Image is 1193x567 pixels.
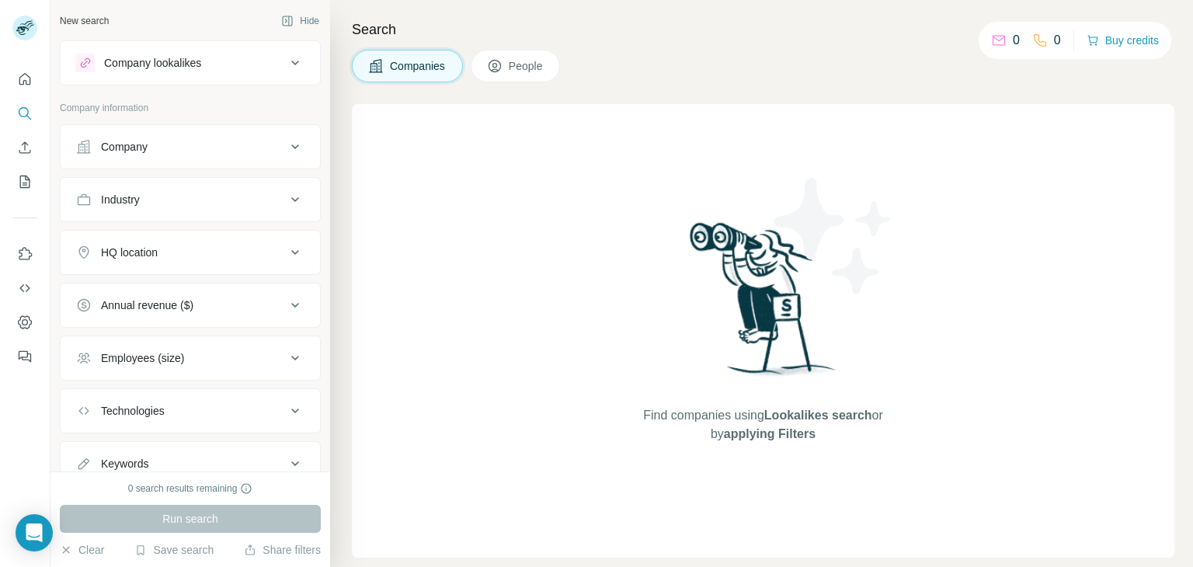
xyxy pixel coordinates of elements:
[101,350,184,366] div: Employees (size)
[1013,31,1020,50] p: 0
[12,99,37,127] button: Search
[12,65,37,93] button: Quick start
[61,287,320,324] button: Annual revenue ($)
[12,134,37,162] button: Enrich CSV
[270,9,330,33] button: Hide
[101,245,158,260] div: HQ location
[61,445,320,482] button: Keywords
[638,406,887,444] span: Find companies using or by
[101,403,165,419] div: Technologies
[12,308,37,336] button: Dashboard
[12,240,37,268] button: Use Surfe on LinkedIn
[61,128,320,165] button: Company
[352,19,1174,40] h4: Search
[101,297,193,313] div: Annual revenue ($)
[16,514,53,551] div: Open Intercom Messenger
[61,181,320,218] button: Industry
[134,542,214,558] button: Save search
[390,58,447,74] span: Companies
[101,456,148,471] div: Keywords
[244,542,321,558] button: Share filters
[764,409,872,422] span: Lookalikes search
[60,542,104,558] button: Clear
[12,343,37,370] button: Feedback
[101,192,140,207] div: Industry
[12,168,37,196] button: My lists
[61,392,320,430] button: Technologies
[1087,30,1159,51] button: Buy credits
[60,101,321,115] p: Company information
[61,339,320,377] button: Employees (size)
[104,55,201,71] div: Company lookalikes
[509,58,544,74] span: People
[61,44,320,82] button: Company lookalikes
[128,482,253,496] div: 0 search results remaining
[1054,31,1061,50] p: 0
[683,218,844,391] img: Surfe Illustration - Woman searching with binoculars
[12,274,37,302] button: Use Surfe API
[724,427,816,440] span: applying Filters
[101,139,148,155] div: Company
[763,166,903,306] img: Surfe Illustration - Stars
[60,14,109,28] div: New search
[61,234,320,271] button: HQ location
